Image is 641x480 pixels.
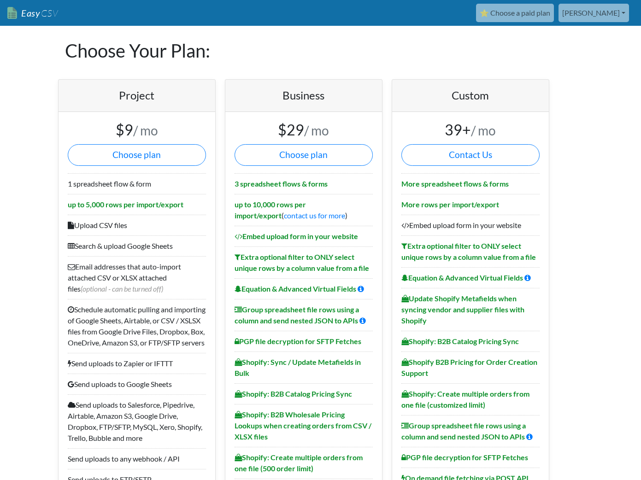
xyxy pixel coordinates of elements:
a: [PERSON_NAME] [559,4,629,22]
b: Embed upload form in your website [235,232,358,240]
h4: Custom [401,89,540,102]
li: Send uploads to any webhook / API [68,448,206,469]
h1: Choose Your Plan: [65,26,576,76]
b: Shopify: Create multiple orders from one file (customized limit) [401,389,529,409]
b: More spreadsheet flows & forms [401,179,509,188]
button: Choose plan [68,144,206,166]
li: Embed upload form in your website [401,215,540,235]
li: 1 spreadsheet flow & form [68,173,206,194]
li: Send uploads to Salesforce, Pipedrive, Airtable, Amazon S3, Google Drive, Dropbox, FTP/SFTP, MySQ... [68,394,206,448]
h4: Business [235,89,373,102]
b: Group spreadsheet file rows using a column and send nested JSON to APIs [235,305,359,325]
li: Search & upload Google Sheets [68,235,206,256]
li: Schedule automatic pulling and importing of Google Sheets, Airtable, or CSV / XSLSX files from Go... [68,299,206,353]
a: EasyCSV [7,4,58,23]
b: Extra optional filter to ONLY select unique rows by a column value from a file [235,252,369,272]
b: Extra optional filter to ONLY select unique rows by a column value from a file [401,241,536,261]
li: Upload CSV files [68,215,206,235]
h4: Project [68,89,206,102]
small: / mo [304,123,329,138]
li: Email addresses that auto-import attached CSV or XLSX attached files [68,256,206,299]
b: up to 5,000 rows per import/export [68,200,183,209]
b: PGP file decryption for SFTP Fetches [235,337,361,345]
a: ⭐ Choose a paid plan [476,4,554,22]
b: Shopify: B2B Wholesale Pricing Lookups when creating orders from CSV / XLSX files [235,410,371,441]
button: Choose plan [235,144,373,166]
span: (optional - can be turned off) [81,284,163,293]
b: Shopify: B2B Catalog Pricing Sync [401,337,519,345]
h3: $29 [235,121,373,139]
h3: 39+ [401,121,540,139]
h3: $9 [68,121,206,139]
b: Equation & Advanced Virtual Fields [401,273,523,282]
b: Shopify: B2B Catalog Pricing Sync [235,389,352,398]
a: Contact Us [401,144,540,166]
b: 3 spreadsheet flows & forms [235,179,328,188]
b: Equation & Advanced Virtual Fields [235,284,356,293]
li: ( ) [235,194,373,226]
a: contact us for more [284,211,345,220]
b: Shopify: Create multiple orders from one file (500 order limit) [235,453,363,473]
small: / mo [133,123,158,138]
span: CSV [40,7,58,19]
b: Update Shopify Metafields when syncing vendor and supplier files with Shopify [401,294,524,325]
b: PGP file decryption for SFTP Fetches [401,453,528,462]
li: Send uploads to Google Sheets [68,374,206,394]
b: Shopify B2B Pricing for Order Creation Support [401,357,537,377]
b: Shopify: Sync / Update Metafields in Bulk [235,357,361,377]
li: Send uploads to Zapier or IFTTT [68,353,206,374]
small: / mo [471,123,496,138]
b: Group spreadsheet file rows using a column and send nested JSON to APIs [401,421,526,441]
b: More rows per import/export [401,200,499,209]
b: up to 10,000 rows per import/export [235,200,306,220]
